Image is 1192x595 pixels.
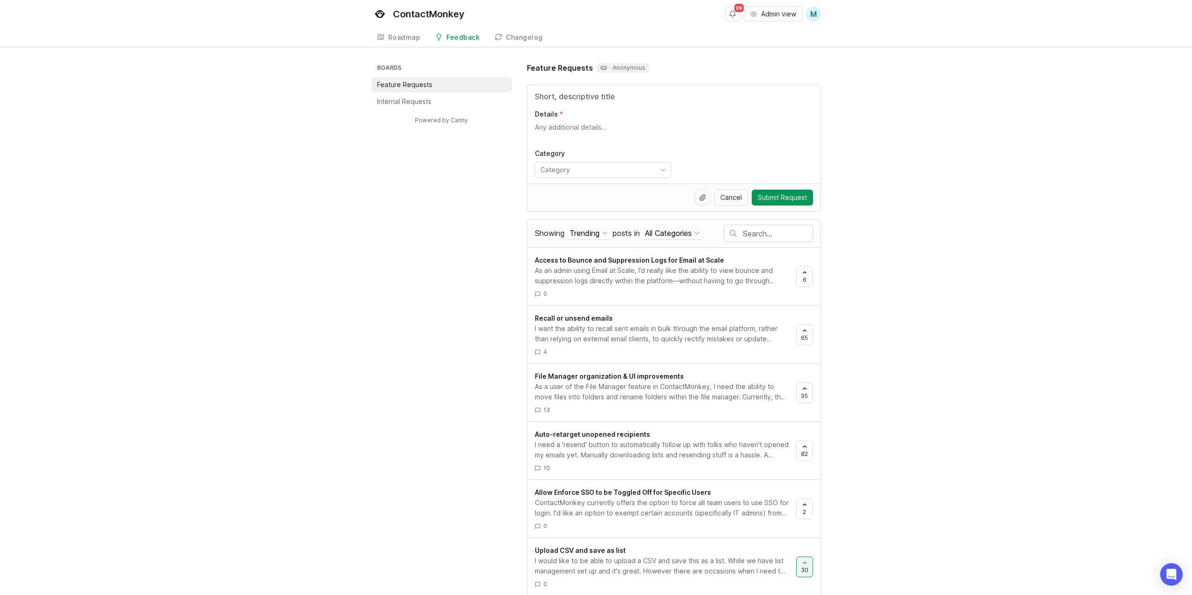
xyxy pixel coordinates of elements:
[720,193,742,202] span: Cancel
[535,430,650,438] span: Auto-retarget unopened recipients
[375,62,512,75] h3: Boards
[371,28,426,47] a: Roadmap
[371,94,512,109] a: Internal Requests
[801,334,808,342] span: 65
[796,382,813,403] button: 95
[543,348,547,356] span: 4
[540,165,655,175] input: Category
[543,464,550,472] span: 10
[535,123,813,141] textarea: Details
[377,97,431,106] p: Internal Requests
[535,429,796,472] a: Auto-retarget unopened recipientsI need a 'resend' button to automatically follow up with folks w...
[393,9,465,19] div: ContactMonkey
[535,149,671,158] p: Category
[743,228,813,239] input: Search…
[535,110,558,119] p: Details
[744,7,802,22] button: Admin view
[535,498,789,518] div: ContactMonkey currently offers the option to force all team users to use SSO for login. I'd like ...
[725,7,740,22] button: Notifications
[801,392,808,400] span: 95
[535,488,711,496] span: Allow Enforce SSO to be Toggled Off for Specific Users
[446,34,480,41] div: Feedback
[535,314,613,322] span: Recall or unsend emails
[570,228,600,238] div: Trending
[796,499,813,519] button: 2
[371,6,388,22] img: ContactMonkey logo
[527,62,593,73] h1: Feature Requests
[643,227,702,240] button: posts in
[535,440,789,460] div: I need a 'resend' button to automatically follow up with folks who haven't opened my emails yet. ...
[796,324,813,345] button: 65
[535,371,796,414] a: File Manager organization & UI improvementsAs a user of the File Manager feature in ContactMonkey...
[543,580,547,588] span: 0
[535,382,789,402] div: As a user of the File Manager feature in ContactMonkey, I need the ability to move files into fol...
[535,265,789,286] div: As an admin using Email at Scale, I’d really like the ability to view bounce and suppression logs...
[535,313,796,356] a: Recall or unsend emailsI want the ability to recall sent emails in bulk through the email platfor...
[613,228,640,238] span: posts in
[761,9,796,19] span: Admin view
[535,556,789,576] div: I would like to be able to upload a CSV and save this as a list. While we have list management se...
[371,77,512,92] a: Feature Requests
[429,28,485,47] a: Feedback
[752,190,813,206] button: Submit Request
[388,34,421,41] div: Roadmap
[796,557,813,577] button: 30
[535,372,684,380] span: File Manager organization & UI improvements
[535,228,564,238] span: Showing
[414,115,469,125] a: Powered by Canny
[796,266,813,287] button: 6
[796,441,813,461] button: 82
[656,166,671,174] svg: toggle icon
[801,566,808,574] span: 30
[535,255,796,298] a: Access to Bounce and Suppression Logs for Email at ScaleAs an admin using Email at Scale, I’d rea...
[535,323,789,344] div: I want the ability to recall sent emails in bulk through the email platform, rather than relying ...
[810,8,817,20] span: M
[535,487,796,530] a: Allow Enforce SSO to be Toggled Off for Specific UsersContactMonkey currently offers the option t...
[803,508,806,516] span: 2
[377,80,432,89] p: Feature Requests
[506,34,543,41] div: Changelog
[489,28,548,47] a: Changelog
[543,522,547,530] span: 0
[758,193,807,202] span: Submit Request
[734,4,744,12] span: 99
[806,7,821,22] button: M
[535,162,671,178] div: toggle menu
[543,290,547,298] span: 0
[535,256,724,264] span: Access to Bounce and Suppression Logs for Email at Scale
[535,91,813,102] input: Title
[535,546,626,554] span: Upload CSV and save as list
[600,64,645,72] p: Anonymous
[1160,563,1183,586] div: Open Intercom Messenger
[714,190,748,206] button: Cancel
[803,276,807,284] span: 6
[645,228,692,238] div: All Categories
[801,450,808,458] span: 82
[535,545,796,588] a: Upload CSV and save as listI would like to be able to upload a CSV and save this as a list. While...
[568,227,609,240] button: Showing
[543,406,550,414] span: 13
